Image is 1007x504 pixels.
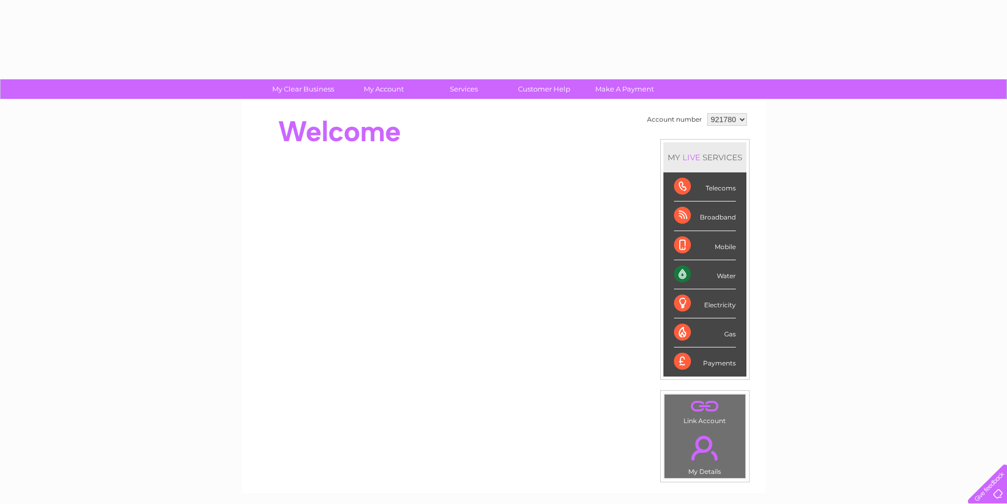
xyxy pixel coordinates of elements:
a: Customer Help [501,79,588,99]
td: Account number [644,111,705,129]
a: Make A Payment [581,79,668,99]
div: Electricity [674,289,736,318]
a: Services [420,79,507,99]
div: Broadband [674,201,736,231]
div: MY SERVICES [663,142,746,172]
div: LIVE [680,152,703,162]
td: Link Account [664,394,746,427]
div: Gas [674,318,736,347]
a: My Account [340,79,427,99]
div: Payments [674,347,736,376]
a: My Clear Business [260,79,347,99]
div: Water [674,260,736,289]
div: Mobile [674,231,736,260]
div: Telecoms [674,172,736,201]
a: . [667,429,743,466]
a: . [667,397,743,416]
td: My Details [664,427,746,479]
